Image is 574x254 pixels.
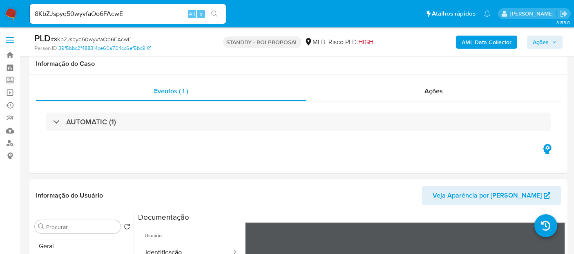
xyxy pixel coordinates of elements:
input: Procurar [46,223,117,231]
span: s [200,10,202,18]
a: Notificações [484,10,491,17]
p: STANDBY - ROI PROPOSAL [223,36,301,48]
b: PLD [34,31,51,45]
p: erico.trevizan@mercadopago.com.br [510,10,556,18]
span: Ações [533,36,549,49]
span: Eventos ( 1 ) [154,86,188,96]
div: MLB [304,38,325,47]
h1: Informação do Caso [36,60,561,68]
button: Ações [527,36,563,49]
span: Veja Aparência por [PERSON_NAME] [433,186,542,205]
input: Pesquise usuários ou casos... [30,9,226,19]
span: Alt [189,10,195,18]
a: Sair [559,9,568,18]
b: Person ID [34,45,57,52]
button: Procurar [38,223,45,230]
button: AML Data Collector [456,36,517,49]
h3: AUTOMATIC (1) [66,117,116,126]
span: # 8KbZJspyq50wyvfaOo6FAcwE [51,35,131,43]
b: AML Data Collector [462,36,511,49]
button: search-icon [206,8,223,20]
button: Retornar ao pedido padrão [124,223,130,232]
span: Atalhos rápidos [432,9,476,18]
div: AUTOMATIC (1) [46,112,551,131]
span: Risco PLD: [328,38,373,47]
h1: Informação do Usuário [36,191,103,200]
a: 39f5bbc2f488314ce60a704cc6ef5bc9 [58,45,151,52]
button: Veja Aparência por [PERSON_NAME] [422,186,561,205]
span: Ações [424,86,443,96]
span: HIGH [358,37,373,47]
